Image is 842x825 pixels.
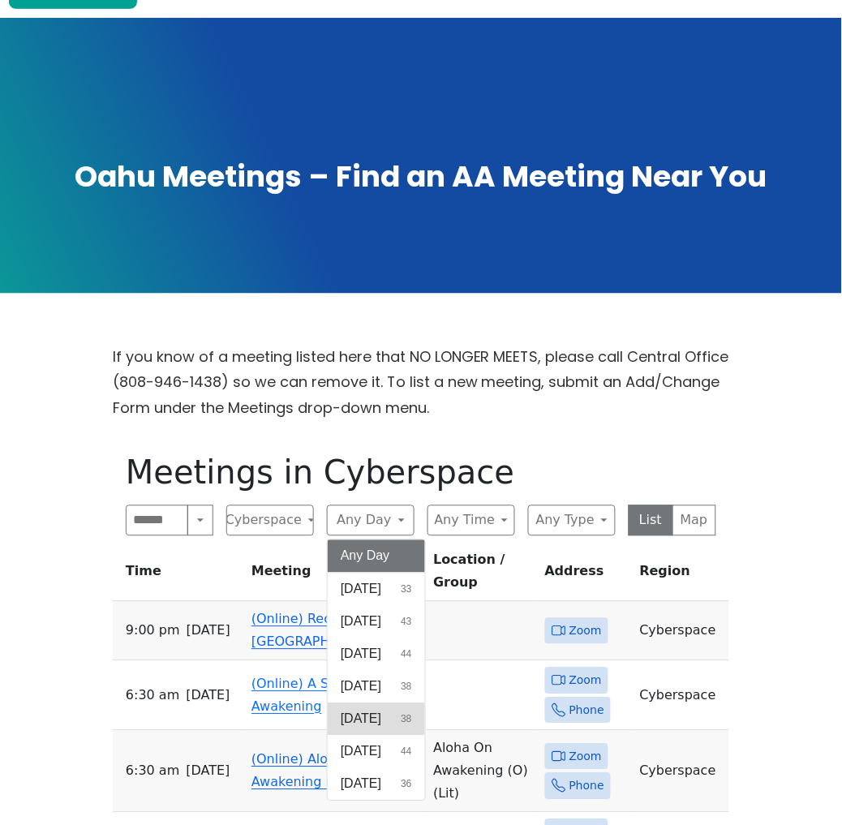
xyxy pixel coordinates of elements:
[126,760,179,783] span: 6:30 AM
[427,731,538,813] td: Aloha On Awakening (O) (Lit)
[528,505,616,536] button: Any Type
[401,647,411,662] span: 44 results
[327,539,426,801] div: Any Day
[341,580,381,599] span: [DATE]
[401,712,411,727] span: 38 results
[126,685,179,707] span: 6:30 AM
[341,742,381,762] span: [DATE]
[126,620,180,642] span: 9:00 PM
[341,612,381,632] span: [DATE]
[341,677,381,697] span: [DATE]
[328,768,425,801] button: [DATE]36 results
[401,745,411,759] span: 44 results
[427,505,515,536] button: Any Time
[401,615,411,629] span: 43 results
[15,157,827,197] h1: Oahu Meetings – Find an AA Meeting Near You
[401,582,411,597] span: 33 results
[672,505,717,536] button: Map
[186,685,230,707] span: [DATE]
[187,505,213,536] button: Search
[341,775,381,794] span: [DATE]
[569,701,604,721] span: Phone
[113,345,729,422] p: If you know of a meeting listed here that NO LONGER MEETS, please call Central Office (808-946-14...
[341,645,381,664] span: [DATE]
[427,549,538,602] th: Location / Group
[569,747,602,767] span: Zoom
[126,453,716,492] h1: Meetings in Cyberspace
[251,752,372,790] a: (Online) Aloha On Awakening (O)(Lit)
[634,602,729,661] td: Cyberspace
[328,703,425,736] button: [DATE]38 results
[328,736,425,768] button: [DATE]44 results
[328,638,425,671] button: [DATE]44 results
[341,710,381,729] span: [DATE]
[328,540,425,573] button: Any Day
[251,612,388,650] a: (Online) Recovery in [GEOGRAPHIC_DATA]
[401,777,411,792] span: 36 results
[569,671,602,691] span: Zoom
[539,549,634,602] th: Address
[186,760,230,783] span: [DATE]
[569,621,602,642] span: Zoom
[245,549,427,602] th: Meeting
[634,731,729,813] td: Cyberspace
[226,505,314,536] button: Cyberspace
[634,549,729,602] th: Region
[327,505,415,536] button: Any Day
[251,677,375,715] a: (Online) A Spiritual Awakening
[629,505,673,536] button: List
[113,549,245,602] th: Time
[328,671,425,703] button: [DATE]38 results
[328,606,425,638] button: [DATE]43 results
[328,574,425,606] button: [DATE]33 results
[126,505,188,536] input: Search
[401,680,411,694] span: 38 results
[569,776,604,797] span: Phone
[187,620,230,642] span: [DATE]
[634,661,729,731] td: Cyberspace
